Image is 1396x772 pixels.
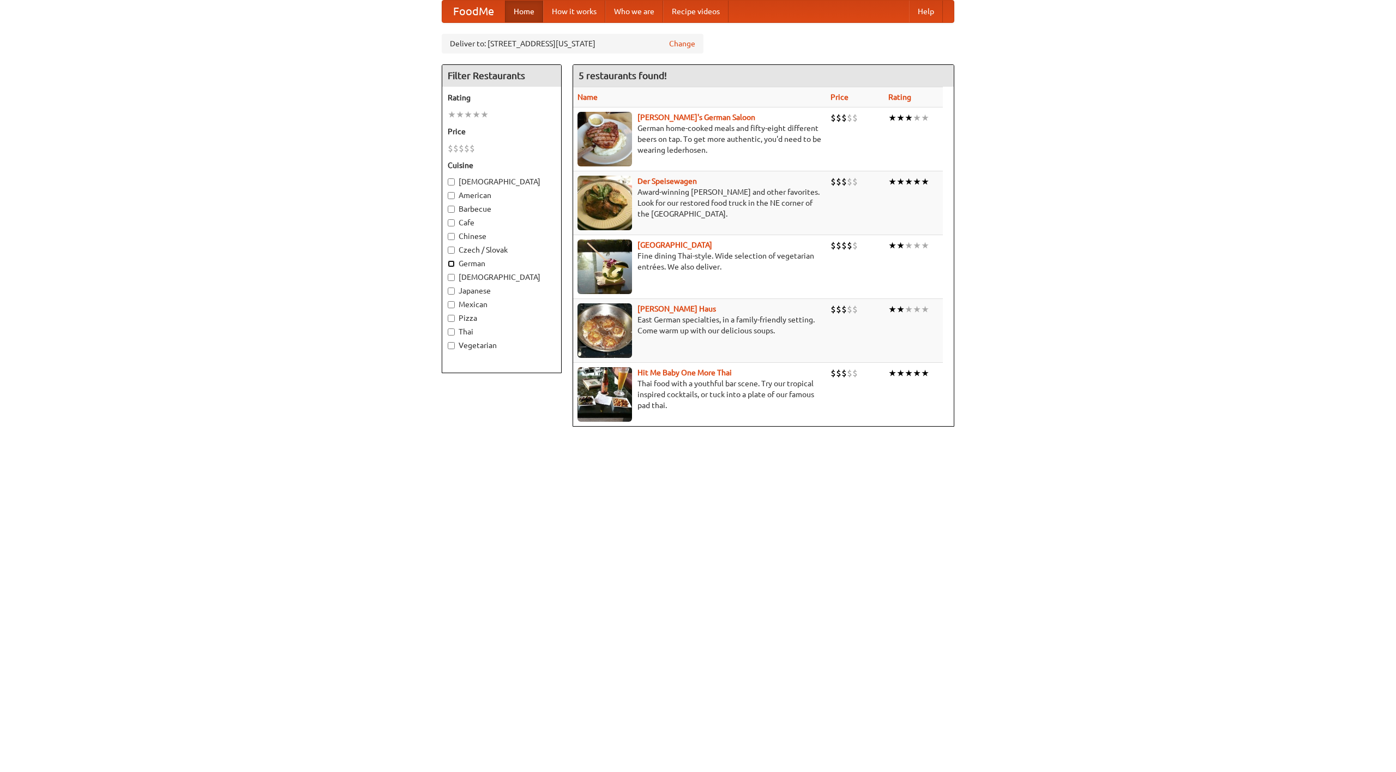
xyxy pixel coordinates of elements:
li: $ [836,303,841,315]
a: Home [505,1,543,22]
a: [PERSON_NAME] Haus [637,304,716,313]
label: German [448,258,556,269]
label: American [448,190,556,201]
h5: Cuisine [448,160,556,171]
li: $ [841,176,847,188]
li: $ [852,367,858,379]
a: Change [669,38,695,49]
li: ★ [888,176,896,188]
li: $ [847,112,852,124]
img: babythai.jpg [577,367,632,422]
a: [GEOGRAPHIC_DATA] [637,241,712,249]
label: Chinese [448,231,556,242]
a: Help [909,1,943,22]
li: ★ [456,109,464,121]
li: $ [836,112,841,124]
input: Pizza [448,315,455,322]
li: ★ [905,176,913,188]
li: $ [841,112,847,124]
a: FoodMe [442,1,505,22]
li: ★ [913,176,921,188]
input: Thai [448,328,455,336]
label: Japanese [448,285,556,296]
li: ★ [913,112,921,124]
p: Fine dining Thai-style. Wide selection of vegetarian entrées. We also deliver. [577,250,822,272]
li: $ [831,367,836,379]
a: [PERSON_NAME]'s German Saloon [637,113,755,122]
li: ★ [913,240,921,252]
a: Who we are [605,1,663,22]
li: ★ [896,303,905,315]
li: $ [448,142,453,154]
h5: Price [448,126,556,137]
label: [DEMOGRAPHIC_DATA] [448,272,556,283]
li: $ [847,367,852,379]
a: Name [577,93,598,101]
input: Chinese [448,233,455,240]
h4: Filter Restaurants [442,65,561,87]
li: $ [841,240,847,252]
label: Thai [448,326,556,337]
li: ★ [921,176,929,188]
li: $ [470,142,475,154]
a: Der Speisewagen [637,177,697,185]
li: ★ [921,240,929,252]
input: Vegetarian [448,342,455,349]
li: ★ [888,303,896,315]
li: $ [852,176,858,188]
li: ★ [888,240,896,252]
li: ★ [888,367,896,379]
li: ★ [472,109,480,121]
input: American [448,192,455,199]
h5: Rating [448,92,556,103]
input: [DEMOGRAPHIC_DATA] [448,274,455,281]
input: German [448,260,455,267]
a: Rating [888,93,911,101]
img: kohlhaus.jpg [577,303,632,358]
li: ★ [896,367,905,379]
li: $ [453,142,459,154]
a: Recipe videos [663,1,729,22]
li: $ [847,176,852,188]
div: Deliver to: [STREET_ADDRESS][US_STATE] [442,34,703,53]
li: ★ [921,112,929,124]
p: German home-cooked meals and fifty-eight different beers on tap. To get more authentic, you'd nee... [577,123,822,155]
li: $ [836,367,841,379]
label: [DEMOGRAPHIC_DATA] [448,176,556,187]
img: satay.jpg [577,240,632,294]
a: Price [831,93,849,101]
li: ★ [480,109,489,121]
li: $ [847,240,852,252]
li: $ [836,240,841,252]
li: $ [841,303,847,315]
img: esthers.jpg [577,112,632,166]
label: Barbecue [448,204,556,214]
li: $ [852,303,858,315]
label: Cafe [448,217,556,228]
li: $ [847,303,852,315]
li: $ [836,176,841,188]
li: ★ [905,240,913,252]
li: $ [841,367,847,379]
li: ★ [905,303,913,315]
label: Pizza [448,313,556,324]
li: $ [459,142,464,154]
input: Barbecue [448,206,455,213]
li: ★ [913,367,921,379]
input: Japanese [448,288,455,295]
img: speisewagen.jpg [577,176,632,230]
li: ★ [921,367,929,379]
a: Hit Me Baby One More Thai [637,368,732,377]
li: $ [852,240,858,252]
li: $ [831,303,836,315]
input: Czech / Slovak [448,247,455,254]
input: [DEMOGRAPHIC_DATA] [448,178,455,185]
input: Cafe [448,219,455,226]
li: ★ [896,112,905,124]
li: $ [464,142,470,154]
li: ★ [896,176,905,188]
